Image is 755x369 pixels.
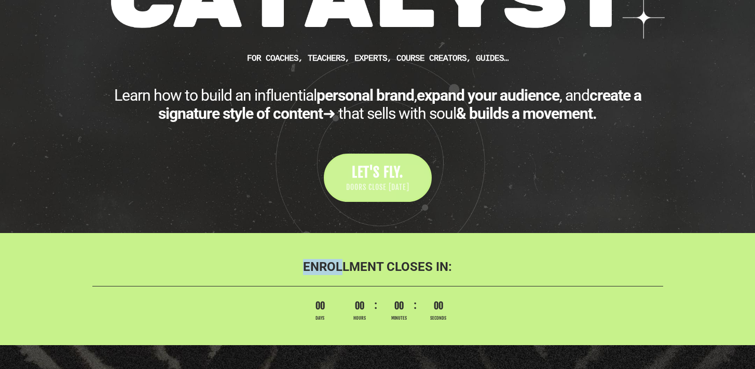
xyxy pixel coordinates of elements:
b: & builds a movement. [456,104,597,122]
b: FOR Coaches, teachers, experts, course creators, guides… [247,53,509,63]
span: DOORS CLOSE [DATE] [346,182,409,193]
span: Days [306,315,335,322]
span: 00 [424,299,453,313]
span: 00 [306,299,335,313]
span: Hours [345,315,374,322]
span: Seconds [424,315,453,322]
span: 00 [345,299,374,313]
span: 00 [385,299,414,313]
b: personal brand [317,86,414,104]
div: Learn how to build an influential , , and ➜ that sells with soul [92,86,663,122]
b: expand your audience [417,86,559,104]
span: Minutes [385,315,414,322]
span: LET'S FLY. [352,164,403,181]
b: ENROLLMENT CLOSES IN: [303,259,452,274]
a: LET'S FLY. DOORS CLOSE [DATE] [324,154,432,202]
b: create a signature style of content [158,86,641,122]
